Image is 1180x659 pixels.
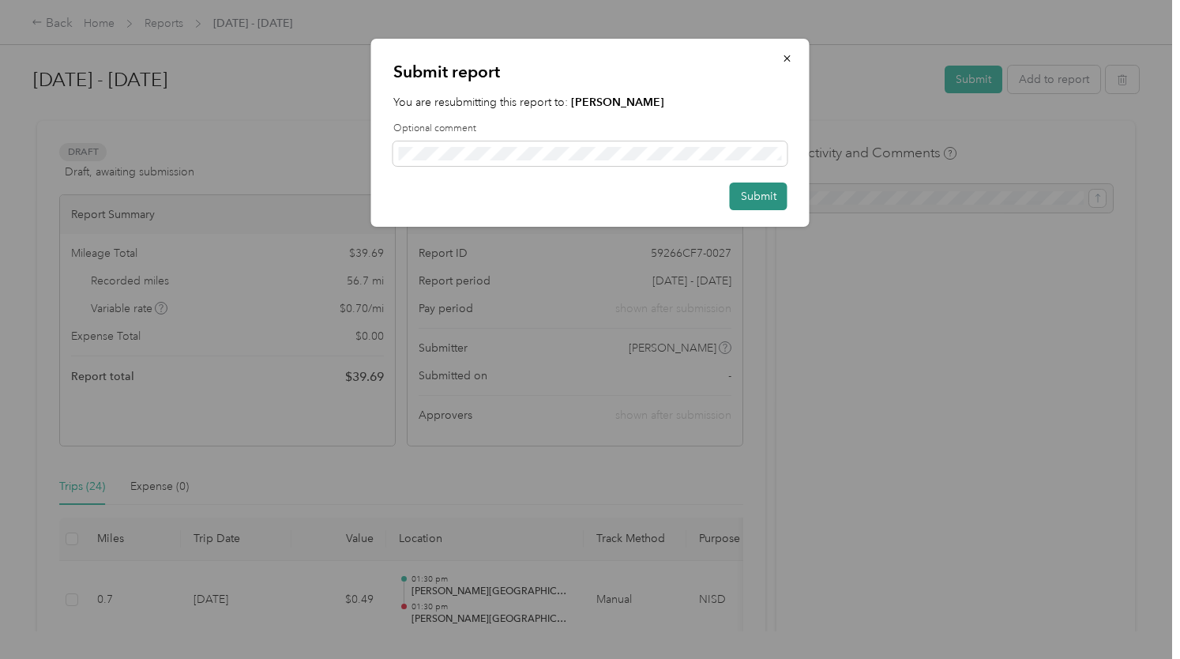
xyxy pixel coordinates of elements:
label: Optional comment [393,122,787,136]
p: Submit report [393,61,787,83]
p: You are resubmitting this report to: [393,94,787,111]
strong: [PERSON_NAME] [571,96,664,109]
iframe: Everlance-gr Chat Button Frame [1092,571,1180,659]
button: Submit [730,183,787,210]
